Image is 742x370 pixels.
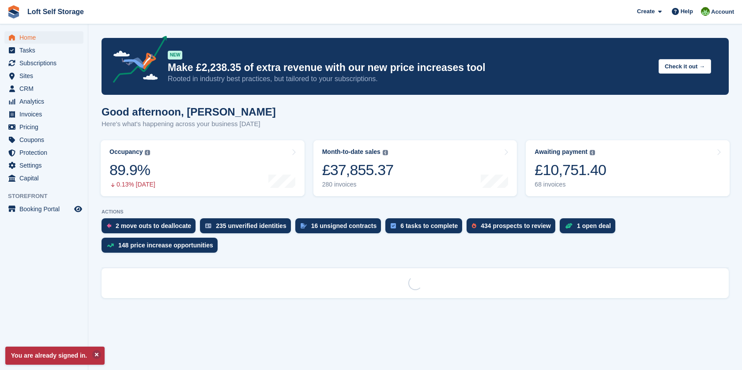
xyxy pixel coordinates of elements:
[311,222,377,229] div: 16 unsigned contracts
[19,159,72,172] span: Settings
[4,31,83,44] a: menu
[637,7,655,16] span: Create
[4,146,83,159] a: menu
[102,209,729,215] p: ACTIONS
[535,181,606,188] div: 68 invoices
[109,148,143,156] div: Occupancy
[4,134,83,146] a: menu
[105,36,167,86] img: price-adjustments-announcement-icon-8257ccfd72463d97f412b2fc003d46551f7dbcb40ab6d574587a9cd5c0d94...
[7,5,20,19] img: stora-icon-8386f47178a22dfd0bd8f6a31ec36ba5ce8667c1dd55bd0f319d3a0aa187defe.svg
[560,218,620,238] a: 1 open deal
[322,148,380,156] div: Month-to-date sales
[168,74,652,84] p: Rooted in industry best practices, but tailored to your subscriptions.
[118,242,213,249] div: 148 price increase opportunities
[391,223,396,228] img: task-75834270c22a3079a89374b754ae025e5fb1db73e45f91037f5363f120a921f8.svg
[4,95,83,108] a: menu
[322,161,394,179] div: £37,855.37
[467,218,560,238] a: 434 prospects to review
[216,222,286,229] div: 235 unverified identities
[313,140,517,196] a: Month-to-date sales £37,855.37 280 invoices
[19,70,72,82] span: Sites
[4,172,83,184] a: menu
[109,161,155,179] div: 89.9%
[301,223,307,228] img: contract_signature_icon-13c848040528278c33f63329250d36e43548de30e8caae1d1a13099fd9432cc5.svg
[19,31,72,44] span: Home
[4,108,83,120] a: menu
[19,121,72,133] span: Pricing
[19,134,72,146] span: Coupons
[4,82,83,95] a: menu
[659,59,711,74] button: Check it out →
[19,203,72,215] span: Booking Portal
[295,218,386,238] a: 16 unsigned contracts
[19,44,72,56] span: Tasks
[385,218,467,238] a: 6 tasks to complete
[19,108,72,120] span: Invoices
[535,148,588,156] div: Awaiting payment
[168,51,182,60] div: NEW
[19,172,72,184] span: Capital
[577,222,611,229] div: 1 open deal
[4,44,83,56] a: menu
[200,218,295,238] a: 235 unverified identities
[116,222,191,229] div: 2 move outs to deallocate
[109,181,155,188] div: 0.13% [DATE]
[711,7,734,16] span: Account
[107,223,111,228] img: move_outs_to_deallocate_icon-f764333ba52eb49d3ac5e1228854f67142a1ed5810a6f6cc68b1a99e826820c5.svg
[472,223,476,228] img: prospect-51fa495bee0391a8d652442698ab0144808aea92771e9ea1ae160a38d050c398.svg
[19,95,72,108] span: Analytics
[205,223,211,228] img: verify_identity-adf6edd0f0f0b5bbfe63781bf79b02c33cf7c696d77639b501bdc392416b5a36.svg
[526,140,730,196] a: Awaiting payment £10,751.40 68 invoices
[102,218,200,238] a: 2 move outs to deallocate
[102,119,276,129] p: Here's what's happening across your business [DATE]
[168,61,652,74] p: Make £2,238.35 of extra revenue with our new price increases tool
[102,238,222,257] a: 148 price increase opportunities
[4,203,83,215] a: menu
[107,243,114,247] img: price_increase_opportunities-93ffe204e8149a01c8c9dc8f82e8f89637d9d84a8eef4429ea346261dce0b2c0.svg
[383,150,388,155] img: icon-info-grey-7440780725fd019a000dd9b08b2336e03edf1995a4989e88bcd33f0948082b44.svg
[4,121,83,133] a: menu
[145,150,150,155] img: icon-info-grey-7440780725fd019a000dd9b08b2336e03edf1995a4989e88bcd33f0948082b44.svg
[565,223,573,229] img: deal-1b604bf984904fb50ccaf53a9ad4b4a5d6e5aea283cecdc64d6e3604feb123c2.svg
[4,159,83,172] a: menu
[8,192,88,201] span: Storefront
[102,106,276,118] h1: Good afternoon, [PERSON_NAME]
[4,70,83,82] a: menu
[19,146,72,159] span: Protection
[481,222,551,229] div: 434 prospects to review
[322,181,394,188] div: 280 invoices
[681,7,693,16] span: Help
[5,347,105,365] p: You are already signed in.
[73,204,83,214] a: Preview store
[19,82,72,95] span: CRM
[19,57,72,69] span: Subscriptions
[101,140,305,196] a: Occupancy 89.9% 0.13% [DATE]
[4,57,83,69] a: menu
[590,150,595,155] img: icon-info-grey-7440780725fd019a000dd9b08b2336e03edf1995a4989e88bcd33f0948082b44.svg
[535,161,606,179] div: £10,751.40
[24,4,87,19] a: Loft Self Storage
[701,7,710,16] img: James Johnson
[400,222,458,229] div: 6 tasks to complete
